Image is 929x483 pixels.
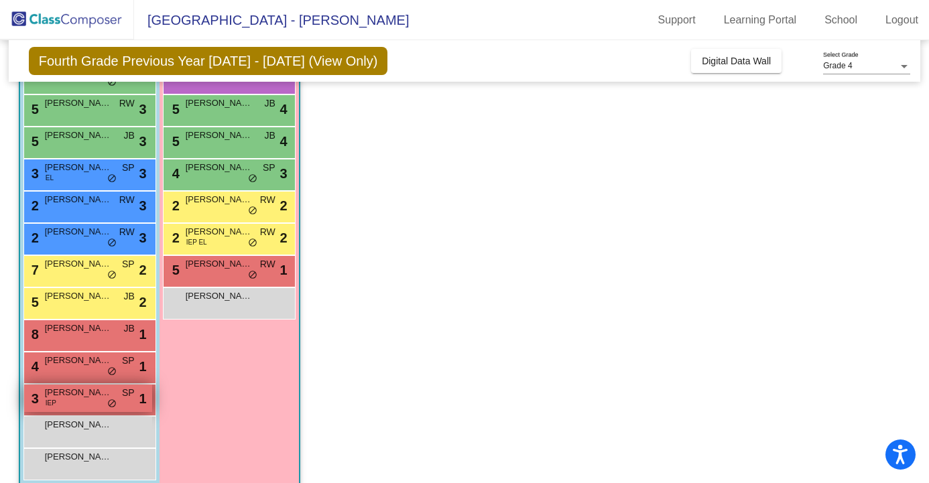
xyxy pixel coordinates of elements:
span: 1 [280,260,288,280]
span: JB [123,129,134,143]
span: do_not_disturb_alt [107,399,117,409]
span: 3 [139,196,147,216]
span: 1 [139,324,147,344]
span: [PERSON_NAME] [45,96,112,110]
span: 2 [139,292,147,312]
span: RW [260,193,275,207]
span: 4 [169,166,180,181]
span: [PERSON_NAME] [186,161,253,174]
a: School [814,9,868,31]
span: 4 [280,131,288,151]
span: JB [123,322,134,336]
span: 2 [28,230,39,245]
span: [PERSON_NAME] [45,418,112,431]
span: do_not_disturb_alt [107,238,117,249]
span: 3 [280,163,288,184]
span: [PERSON_NAME] [45,257,112,271]
span: SP [122,354,135,368]
span: 5 [28,134,39,149]
span: RW [119,225,135,239]
span: JB [123,289,134,303]
span: do_not_disturb_alt [248,174,257,184]
span: [PERSON_NAME] [186,193,253,206]
span: 4 [280,99,288,119]
button: Digital Data Wall [691,49,782,73]
span: 2 [139,260,147,280]
span: Grade 4 [823,61,852,70]
span: do_not_disturb_alt [248,206,257,216]
span: [PERSON_NAME] [45,386,112,399]
span: [PERSON_NAME] [186,257,253,271]
span: do_not_disturb_alt [107,270,117,281]
span: 1 [139,389,147,409]
span: IEP [46,398,56,408]
span: 5 [28,295,39,309]
span: 4 [28,359,39,374]
a: Logout [875,9,929,31]
span: 3 [139,131,147,151]
span: 2 [280,228,288,248]
span: RW [260,257,275,271]
span: 1 [139,356,147,376]
span: RW [119,96,135,111]
span: IEP EL [186,237,207,247]
span: [PERSON_NAME] [45,129,112,142]
span: [PERSON_NAME] [186,289,253,303]
span: SP [122,257,135,271]
span: 2 [169,198,180,213]
span: JB [264,96,275,111]
span: 5 [169,134,180,149]
span: 5 [169,263,180,277]
span: do_not_disturb_alt [107,77,117,88]
span: [PERSON_NAME] [186,96,253,110]
a: Support [647,9,706,31]
span: [PERSON_NAME] [45,161,112,174]
span: 3 [139,163,147,184]
span: [PERSON_NAME] [186,129,253,142]
span: Digital Data Wall [702,56,771,66]
span: [GEOGRAPHIC_DATA] - [PERSON_NAME] [134,9,409,31]
span: 2 [28,198,39,213]
span: 3 [28,166,39,181]
span: JB [264,129,275,143]
span: 3 [28,391,39,406]
span: [PERSON_NAME] [45,450,112,464]
span: [PERSON_NAME] [45,354,112,367]
span: do_not_disturb_alt [107,366,117,377]
span: 7 [28,263,39,277]
span: 3 [139,99,147,119]
span: SP [263,161,275,175]
span: SP [122,161,135,175]
span: [PERSON_NAME] [186,225,253,238]
span: do_not_disturb_alt [248,238,257,249]
span: [PERSON_NAME] [45,322,112,335]
span: [PERSON_NAME] [45,289,112,303]
span: 2 [280,196,288,216]
span: 3 [139,228,147,248]
span: [PERSON_NAME] [45,193,112,206]
span: 8 [28,327,39,342]
span: SP [122,386,135,400]
a: Learning Portal [713,9,808,31]
span: RW [260,225,275,239]
span: Fourth Grade Previous Year [DATE] - [DATE] (View Only) [29,47,388,75]
span: 5 [169,102,180,117]
span: EL [46,173,54,183]
span: 5 [28,102,39,117]
span: RW [119,193,135,207]
span: do_not_disturb_alt [248,270,257,281]
span: [PERSON_NAME] [45,225,112,238]
span: 2 [169,230,180,245]
span: do_not_disturb_alt [107,174,117,184]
